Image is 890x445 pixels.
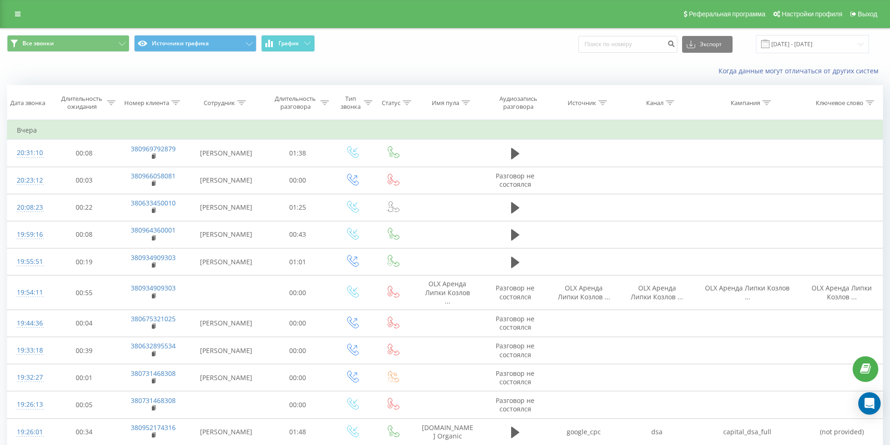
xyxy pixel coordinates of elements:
span: OLX Аренда Липки Козлов ... [812,283,872,301]
td: 01:01 [264,248,332,275]
td: [PERSON_NAME] [188,194,264,221]
a: 380675321025 [131,314,176,323]
td: [PERSON_NAME] [188,248,264,275]
td: Вчера [7,121,883,140]
a: 380964360001 [131,226,176,234]
div: 19:33:18 [17,341,41,360]
span: Настройки профиля [782,10,842,18]
span: Разговор не состоялся [496,396,534,413]
div: 19:26:01 [17,423,41,441]
a: 380952174316 [131,423,176,432]
a: 380633450010 [131,198,176,207]
div: 19:26:13 [17,396,41,414]
td: 00:05 [50,391,118,418]
td: 00:01 [50,364,118,391]
td: [PERSON_NAME] [188,221,264,248]
a: 380934909303 [131,283,176,292]
span: Разговор не состоялся [496,314,534,332]
div: 19:54:11 [17,283,41,302]
td: 00:00 [264,310,332,337]
td: 01:25 [264,194,332,221]
button: Источники трафика [134,35,256,52]
td: 00:55 [50,275,118,310]
div: Номер клиента [124,99,169,107]
div: 19:32:27 [17,368,41,387]
div: 20:23:12 [17,171,41,190]
td: [PERSON_NAME] [188,310,264,337]
span: OLX Аренда Липки Козлов ... [631,283,683,301]
td: 00:00 [264,391,332,418]
a: 380731468308 [131,369,176,378]
td: [PERSON_NAME] [188,167,264,194]
td: 00:00 [264,275,332,310]
div: Длительность ожидания [59,95,105,111]
span: Разговор не состоялся [496,369,534,386]
div: Ключевое слово [816,99,863,107]
button: График [261,35,315,52]
span: Все звонки [22,40,54,47]
td: 00:04 [50,310,118,337]
button: Все звонки [7,35,129,52]
span: Выход [858,10,877,18]
td: 00:19 [50,248,118,275]
td: [PERSON_NAME] [188,364,264,391]
span: Разговор не состоялся [496,341,534,359]
td: [PERSON_NAME] [188,140,264,167]
input: Поиск по номеру [578,36,677,53]
div: Сотрудник [204,99,235,107]
div: 19:55:51 [17,253,41,271]
div: Аудиозапись разговора [491,95,545,111]
a: 380731468308 [131,396,176,405]
td: 00:22 [50,194,118,221]
span: OLX Аренда Липки Козлов ... [705,283,790,301]
div: 20:31:10 [17,144,41,162]
button: Экспорт [682,36,733,53]
td: 00:00 [264,337,332,364]
td: 00:00 [264,364,332,391]
td: 00:00 [264,167,332,194]
a: Когда данные могут отличаться от других систем [719,66,883,75]
div: 20:08:23 [17,198,41,217]
span: Реферальная программа [689,10,765,18]
td: 01:38 [264,140,332,167]
a: 380934909303 [131,253,176,262]
div: Канал [646,99,663,107]
div: 19:44:36 [17,314,41,332]
div: Длительность разговора [272,95,319,111]
a: 380966058081 [131,171,176,180]
div: Тип звонка [340,95,362,111]
td: 00:08 [50,140,118,167]
div: 19:59:16 [17,226,41,244]
span: OLX Аренда Липки Козлов ... [558,283,610,301]
div: Дата звонка [10,99,45,107]
span: График [278,40,299,47]
td: 00:43 [264,221,332,248]
div: Open Intercom Messenger [858,392,881,415]
td: [PERSON_NAME] [188,337,264,364]
div: Статус [382,99,400,107]
div: Источник [568,99,596,107]
td: 00:39 [50,337,118,364]
td: 00:03 [50,167,118,194]
td: 00:08 [50,221,118,248]
a: 380632895534 [131,341,176,350]
div: Имя пула [432,99,459,107]
span: OLX Аренда Липки Козлов ... [425,279,470,305]
a: 380969792879 [131,144,176,153]
div: Кампания [731,99,760,107]
span: Разговор не состоялся [496,283,534,301]
span: Разговор не состоялся [496,171,534,189]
